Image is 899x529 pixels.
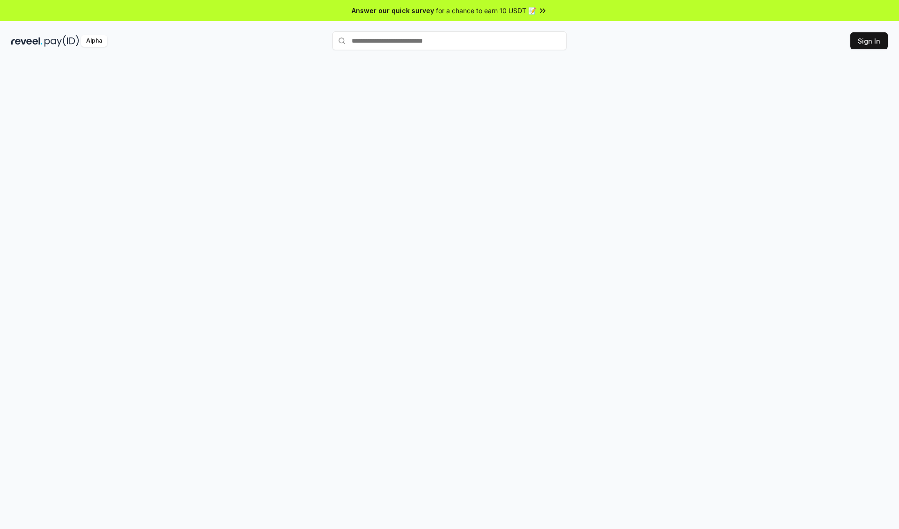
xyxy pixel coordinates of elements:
img: pay_id [44,35,79,47]
button: Sign In [850,32,888,49]
div: Alpha [81,35,107,47]
span: for a chance to earn 10 USDT 📝 [436,6,536,15]
span: Answer our quick survey [352,6,434,15]
img: reveel_dark [11,35,43,47]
